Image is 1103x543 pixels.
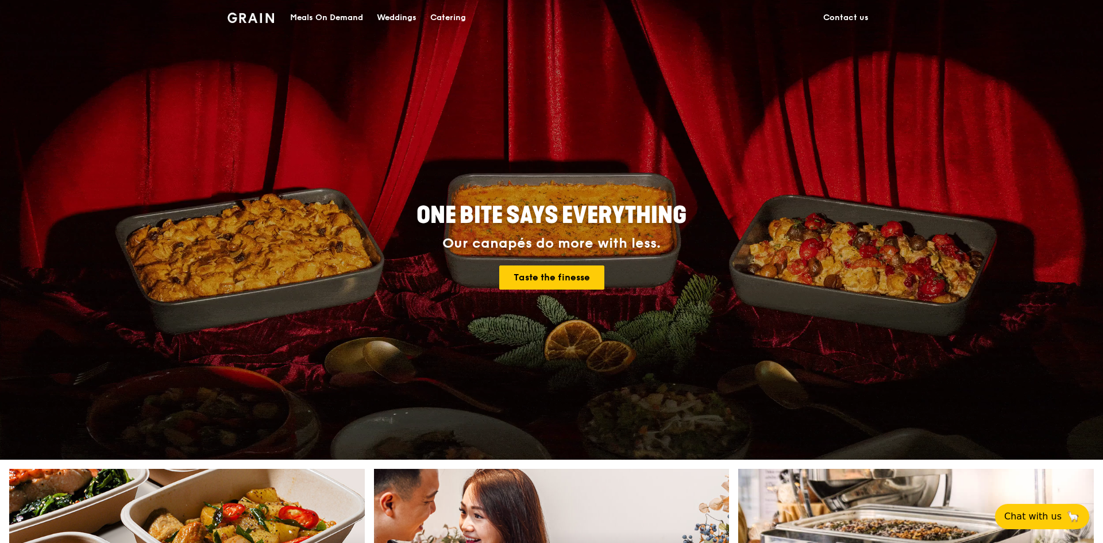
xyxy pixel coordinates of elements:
[227,13,274,23] img: Grain
[1004,510,1062,523] span: Chat with us
[345,236,758,252] div: Our canapés do more with less.
[370,1,423,35] a: Weddings
[377,1,416,35] div: Weddings
[1066,510,1080,523] span: 🦙
[499,265,604,290] a: Taste the finesse
[416,202,687,229] span: ONE BITE SAYS EVERYTHING
[995,504,1089,529] button: Chat with us🦙
[430,1,466,35] div: Catering
[816,1,876,35] a: Contact us
[423,1,473,35] a: Catering
[290,1,363,35] div: Meals On Demand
